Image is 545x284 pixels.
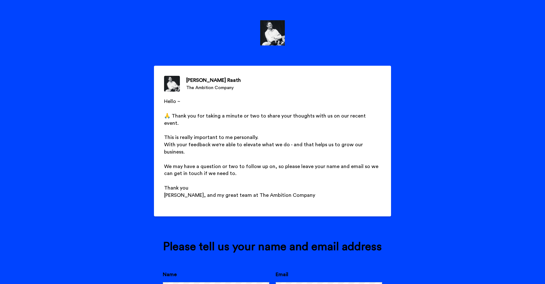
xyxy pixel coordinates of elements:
[260,20,285,45] img: https://cdn.bonjoro.com/media/e6a54aa9-0d94-4b87-88d9-2444e265be48/f0e00509-123b-4fff-a51f-5371d3...
[164,185,188,190] span: Thank you
[164,164,380,176] span: We may have a question or two to follow up on, so please leave your name and email so we can get ...
[163,240,382,253] div: Please tell us your name and email address
[164,142,364,154] span: With your feedback we're able to elevate what we do - and that helps us to grow our business.
[164,99,180,104] span: Hello ~
[164,193,315,198] span: [PERSON_NAME], and my great team at The Ambition Company
[164,113,367,126] span: 🙏 Thank you for taking a minute or two to share your thoughts with us on our recent event.
[164,76,180,92] img: The Ambition Company
[186,76,241,84] div: [PERSON_NAME] Raath
[276,271,288,278] label: Email
[163,271,177,278] label: Name
[186,85,241,91] div: The Ambition Company
[164,135,258,140] span: This is really important to me personally.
